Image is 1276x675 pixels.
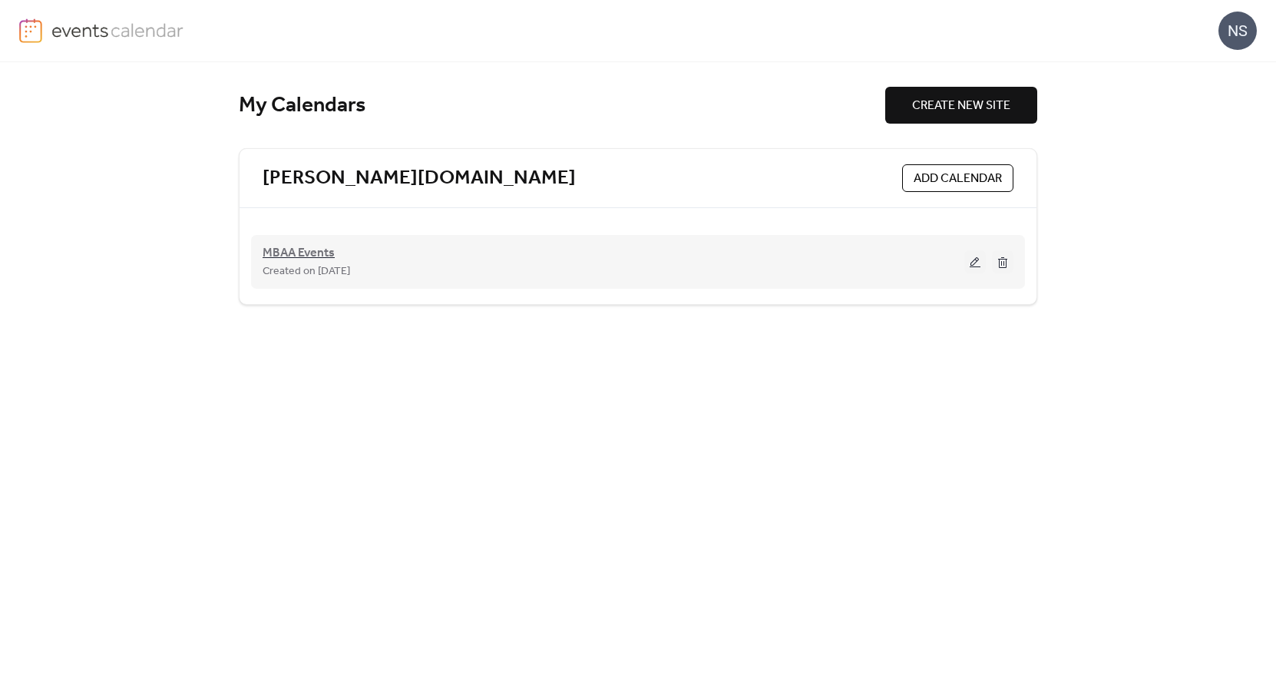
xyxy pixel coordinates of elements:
[914,170,1002,188] span: ADD CALENDAR
[912,97,1010,115] span: CREATE NEW SITE
[263,166,576,191] a: [PERSON_NAME][DOMAIN_NAME]
[263,263,350,281] span: Created on [DATE]
[239,92,885,119] div: My Calendars
[1218,12,1257,50] div: NS
[263,244,335,263] span: MBAA Events
[263,249,335,258] a: MBAA Events
[902,164,1013,192] button: ADD CALENDAR
[885,87,1037,124] button: CREATE NEW SITE
[19,18,42,43] img: logo
[51,18,184,41] img: logo-type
